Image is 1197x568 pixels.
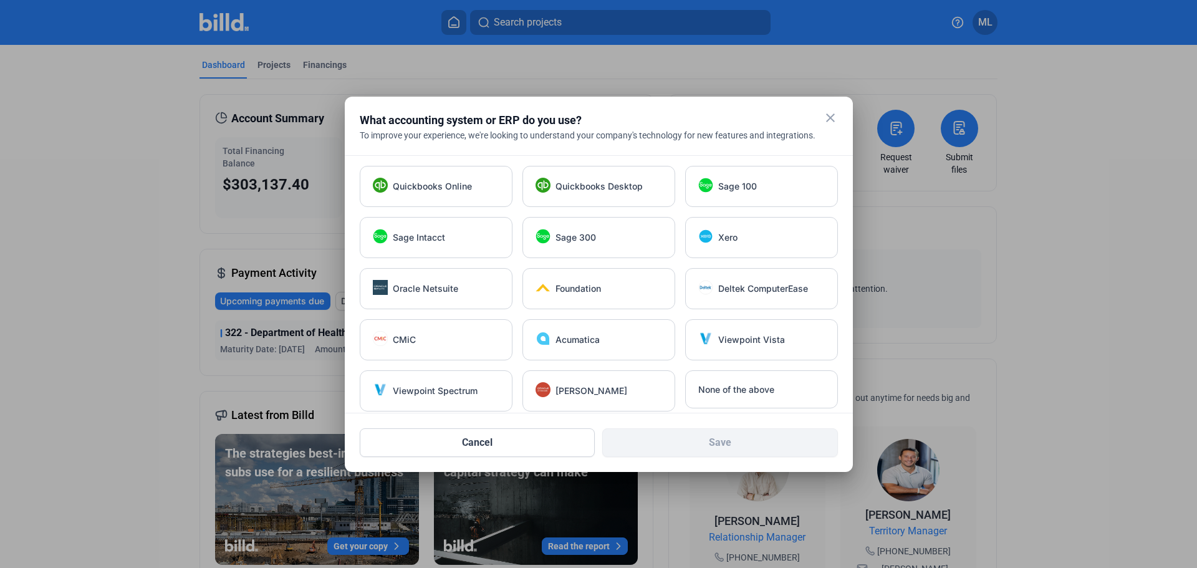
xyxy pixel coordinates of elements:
span: Viewpoint Vista [718,334,785,346]
mat-icon: close [823,110,838,125]
span: Sage 100 [718,180,757,193]
span: [PERSON_NAME] [555,385,627,397]
div: What accounting system or ERP do you use? [360,112,807,129]
button: Save [602,428,838,457]
span: Sage Intacct [393,231,445,244]
span: Oracle Netsuite [393,282,458,295]
span: CMiC [393,334,416,346]
span: Quickbooks Desktop [555,180,643,193]
span: Quickbooks Online [393,180,472,193]
span: Foundation [555,282,601,295]
span: Xero [718,231,738,244]
span: Sage 300 [555,231,596,244]
button: Cancel [360,428,595,457]
span: Deltek ComputerEase [718,282,808,295]
span: Viewpoint Spectrum [393,385,478,397]
span: None of the above [698,383,774,396]
span: Acumatica [555,334,600,346]
div: To improve your experience, we're looking to understand your company's technology for new feature... [360,129,838,142]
